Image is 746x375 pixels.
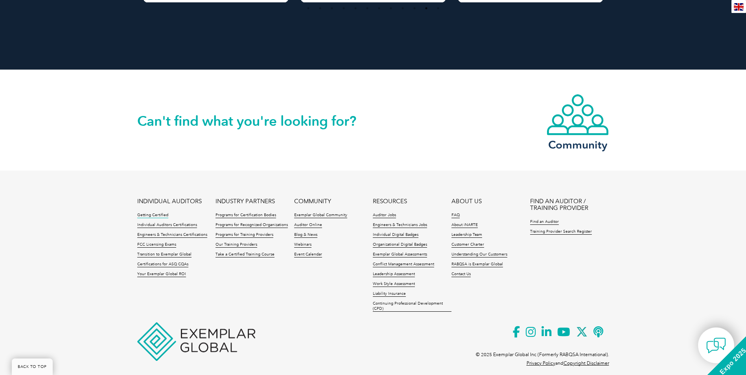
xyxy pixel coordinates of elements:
[451,198,482,205] a: ABOUT US
[451,252,507,257] a: Understanding Our Customers
[373,198,407,205] a: RESOURCES
[373,222,427,228] a: Engineers & Technicians Jobs
[434,4,442,12] button: 12 of 4
[422,4,430,12] button: 11 of 4
[530,198,609,211] a: FIND AN AUDITOR / TRAINING PROVIDER
[527,360,555,366] a: Privacy Policy
[734,3,744,11] img: en
[546,140,609,150] h3: Community
[451,222,478,228] a: About iNARTE
[294,222,322,228] a: Auditor Online
[451,242,484,248] a: Customer Charter
[137,222,197,228] a: Individual Auditors Certifications
[373,272,415,277] a: Leadership Assessment
[373,291,406,297] a: Liability Insurance
[546,94,609,150] a: Community
[373,232,418,238] a: Individual Digital Badges
[294,213,347,218] a: Exemplar Global Community
[137,322,255,361] img: Exemplar Global
[530,219,559,225] a: Find an Auditor
[294,198,331,205] a: COMMUNITY
[373,213,396,218] a: Auditor Jobs
[137,198,202,205] a: INDIVIDUAL AUDITORS
[363,4,371,12] button: 6 of 4
[352,4,359,12] button: 5 of 4
[451,272,471,277] a: Contact Us
[137,272,186,277] a: Your Exemplar Global ROI
[137,262,188,267] a: Certifications for ASQ CQAs
[476,350,609,359] p: © 2025 Exemplar Global Inc (Formerly RABQSA International).
[137,252,192,257] a: Transition to Exemplar Global
[137,115,373,127] h2: Can't find what you're looking for?
[216,232,273,238] a: Programs for Training Providers
[546,94,609,136] img: icon-community.webp
[137,213,168,218] a: Getting Certified
[304,4,312,12] button: 1 of 4
[137,242,176,248] a: FCC Licensing Exams
[373,242,427,248] a: Organizational Digital Badges
[137,232,207,238] a: Engineers & Technicians Certifications
[216,252,274,257] a: Take a Certified Training Course
[12,358,53,375] a: BACK TO TOP
[316,4,324,12] button: 2 of 4
[527,359,609,368] p: and
[373,252,427,257] a: Exemplar Global Assessments
[530,229,592,235] a: Training Provider Search Register
[451,213,460,218] a: FAQ
[294,242,311,248] a: Webinars
[216,213,276,218] a: Programs for Certification Bodies
[451,262,503,267] a: RABQSA is Exemplar Global
[373,262,434,267] a: Conflict Management Assessment
[387,4,395,12] button: 8 of 4
[564,360,609,366] a: Copyright Disclaimer
[399,4,407,12] button: 9 of 4
[706,336,726,355] img: contact-chat.png
[411,4,418,12] button: 10 of 4
[216,198,275,205] a: INDUSTRY PARTNERS
[294,252,322,257] a: Event Calendar
[328,4,336,12] button: 3 of 4
[340,4,348,12] button: 4 of 4
[216,242,257,248] a: Our Training Providers
[375,4,383,12] button: 7 of 4
[373,301,451,312] a: Continuing Professional Development (CPD)
[373,281,415,287] a: Work Style Assessment
[451,232,482,238] a: Leadership Team
[216,222,288,228] a: Programs for Recognized Organizations
[294,232,317,238] a: Blog & News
